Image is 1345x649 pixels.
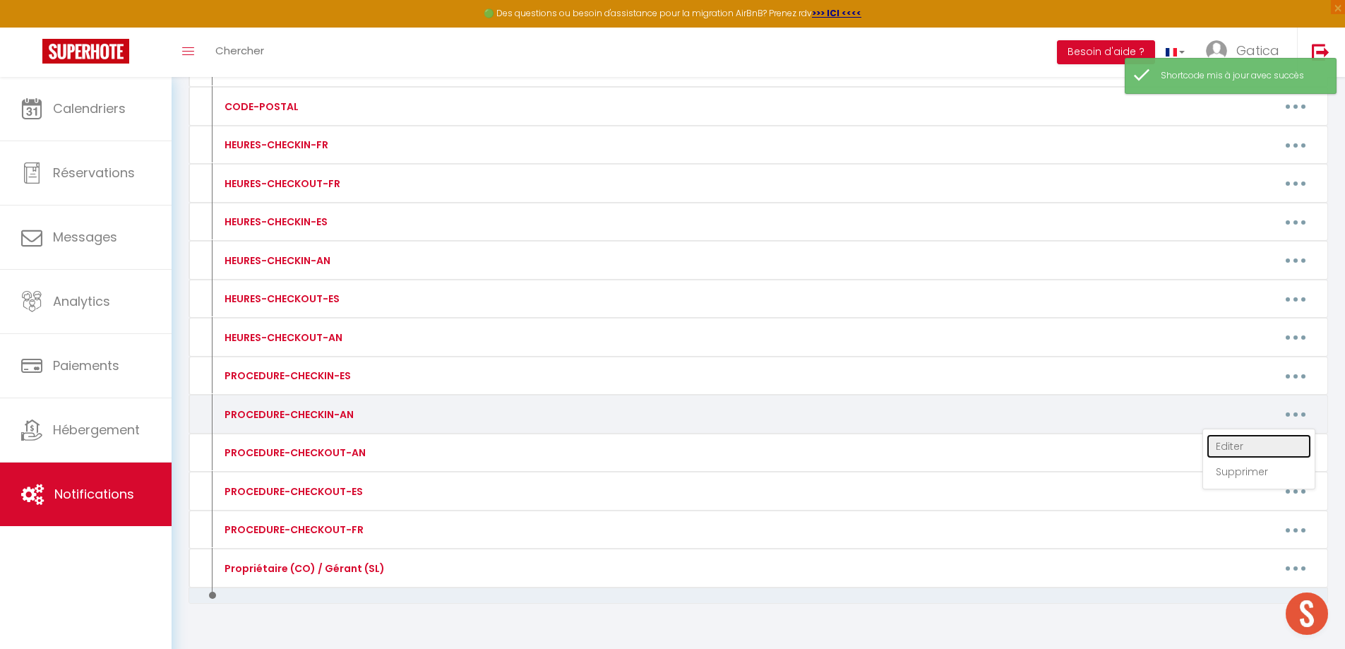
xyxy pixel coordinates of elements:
[221,253,330,268] div: HEURES-CHECKIN-AN
[1057,40,1155,64] button: Besoin d'aide ?
[812,7,861,19] a: >>> ICI <<<<
[221,291,340,306] div: HEURES-CHECKOUT-ES
[221,99,299,114] div: CODE-POSTAL
[53,292,110,310] span: Analytics
[221,330,342,345] div: HEURES-CHECKOUT-AN
[53,357,119,374] span: Paiements
[1207,434,1311,458] a: Editer
[221,368,351,383] div: PROCEDURE-CHECKIN-ES
[221,176,340,191] div: HEURES-CHECKOUT-FR
[1195,28,1297,77] a: ... Gatica
[221,445,366,460] div: PROCEDURE-CHECKOUT-AN
[205,28,275,77] a: Chercher
[221,561,385,576] div: Propriétaire (CO) / Gérant (SL)
[53,228,117,246] span: Messages
[221,214,328,230] div: HEURES-CHECKIN-ES
[53,100,126,117] span: Calendriers
[221,137,328,153] div: HEURES-CHECKIN-FR
[42,39,129,64] img: Super Booking
[215,43,264,58] span: Chercher
[53,421,140,439] span: Hébergement
[221,407,354,422] div: PROCEDURE-CHECKIN-AN
[1161,69,1322,83] div: Shortcode mis à jour avec succès
[1207,460,1311,484] a: Supprimer
[53,164,135,181] span: Réservations
[1286,593,1328,635] div: Ouvrir le chat
[1236,42,1279,59] span: Gatica
[221,484,363,499] div: PROCEDURE-CHECKOUT-ES
[1312,43,1329,61] img: logout
[221,522,364,537] div: PROCEDURE-CHECKOUT-FR
[54,485,134,503] span: Notifications
[1206,40,1227,61] img: ...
